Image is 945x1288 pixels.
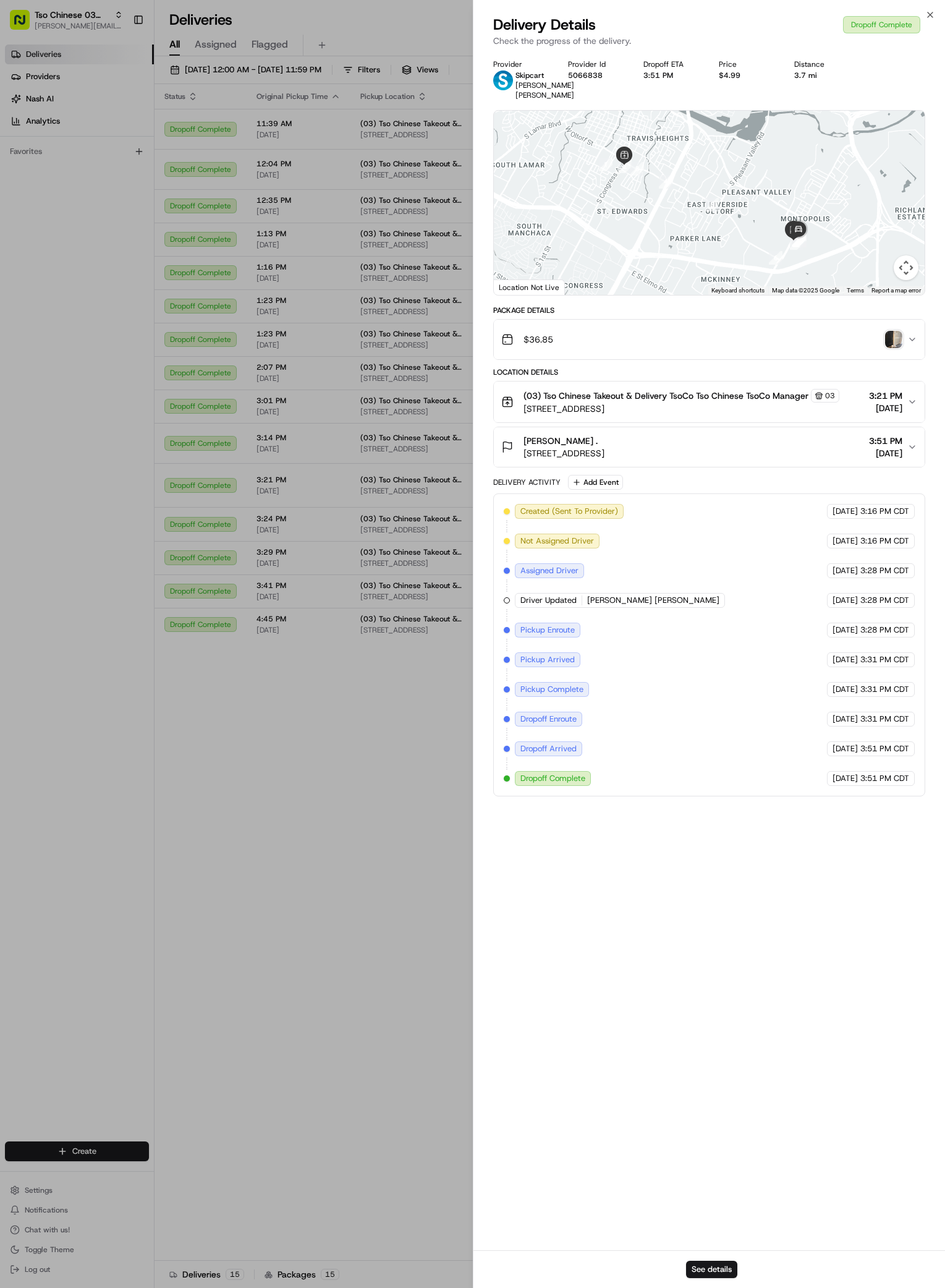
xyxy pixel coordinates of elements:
span: 3:51 PM CDT [860,743,909,754]
div: 6 [769,251,782,265]
span: [STREET_ADDRESS] [523,403,839,415]
span: [PERSON_NAME] . [523,435,598,447]
button: (03) Tso Chinese Takeout & Delivery TsoCo Tso Chinese TsoCo Manager03[STREET_ADDRESS]3:21 PM[DATE] [494,382,925,422]
span: Not Assigned Driver [520,535,594,547]
a: Open this area in Google Maps (opens a new window) [497,279,538,295]
span: Wisdom [PERSON_NAME] [38,225,132,235]
button: See all [192,158,225,173]
button: Add Event [568,475,623,490]
span: 3:31 PM CDT [860,684,909,695]
img: 8571987876998_91fb9ceb93ad5c398215_72.jpg [26,118,48,140]
img: Antonia (Store Manager) [12,180,32,200]
span: Pickup Enroute [520,625,575,636]
span: Driver Updated [520,595,577,606]
button: Keyboard shortcuts [711,286,765,295]
div: 3:51 PM [643,70,699,80]
span: API Documentation [117,276,198,289]
button: 5066838 [568,70,603,80]
span: [DATE] [869,447,902,459]
span: • [165,192,169,202]
div: 4 [659,175,672,189]
span: Knowledge Base [25,276,95,289]
span: Delivery Details [493,15,596,35]
a: 💻API Documentation [100,271,203,294]
span: [DATE] [869,402,902,414]
span: 3:16 PM CDT [860,506,909,517]
img: 1736555255976-a54dd68f-1ca7-489b-9aae-adbdc363a1c4 [12,118,35,140]
span: [PERSON_NAME] [PERSON_NAME] [587,595,719,606]
p: Check the progress of the delivery. [493,35,926,47]
div: Provider Id [568,59,624,69]
a: Terms (opens in new tab) [847,287,864,294]
button: Start new chat [210,122,225,137]
div: Price [719,59,774,69]
div: 7 [790,236,803,250]
span: 3:31 PM CDT [860,654,909,665]
div: We're available if you need us! [56,130,170,140]
input: Clear [32,80,204,93]
span: Pylon [123,307,150,316]
span: Pickup Complete [520,684,583,695]
span: [DATE] [833,654,858,665]
span: 3:21 PM [869,390,902,402]
span: $36.85 [523,333,553,346]
span: [PERSON_NAME] (Store Manager) [38,192,163,202]
span: [DATE] [833,565,858,576]
span: [DATE] [833,714,858,725]
span: Dropoff Complete [520,773,585,784]
div: Start new chat [56,118,203,130]
span: [DATE] [833,743,858,754]
span: Pickup Arrived [520,654,575,665]
div: Location Not Live [494,279,565,295]
span: 3:16 PM CDT [860,535,909,547]
img: profile_skipcart_partner.png [493,70,513,90]
button: [PERSON_NAME] .[STREET_ADDRESS]3:51 PM[DATE] [494,427,925,467]
span: [DATE] [833,595,858,606]
div: Location Details [493,367,926,377]
div: Package Details [493,305,926,315]
span: [DATE] [141,225,166,235]
img: photo_proof_of_delivery image [885,331,902,348]
button: Map camera controls [894,255,918,280]
div: Past conversations [12,161,83,171]
span: [DATE] [833,506,858,517]
div: Dropoff ETA [643,59,699,69]
span: [DATE] [833,625,858,636]
span: [DATE] [833,773,858,784]
span: [STREET_ADDRESS] [523,447,604,459]
span: [DATE] [172,192,197,202]
div: 5 [705,198,719,211]
span: (03) Tso Chinese Takeout & Delivery TsoCo Tso Chinese TsoCo Manager [523,390,808,402]
div: Provider [493,59,549,69]
img: Wisdom Oko [12,213,32,237]
span: 3:51 PM [869,435,902,447]
img: 1736555255976-a54dd68f-1ca7-489b-9aae-adbdc363a1c4 [25,226,35,236]
p: Welcome 👋 [12,49,225,69]
div: $4.99 [719,70,774,80]
div: 2 [618,160,632,173]
div: 1 [599,158,612,171]
span: [DATE] [833,684,858,695]
span: Created (Sent To Provider) [520,506,618,517]
span: 3:51 PM CDT [860,773,909,784]
img: Nash [12,12,37,37]
div: 3 [630,162,644,176]
span: Assigned Driver [520,565,578,576]
span: Skipcart [515,70,544,80]
div: 📗 [12,278,22,288]
div: Delivery Activity [493,477,561,487]
a: Powered byPylon [87,306,150,316]
button: See details [686,1261,737,1278]
span: [PERSON_NAME] [PERSON_NAME] [515,80,574,100]
a: 📗Knowledge Base [7,271,100,294]
span: Dropoff Enroute [520,714,577,725]
span: 3:28 PM CDT [860,595,909,606]
img: Google [497,279,538,295]
span: Dropoff Arrived [520,743,577,754]
a: Report a map error [871,287,921,294]
span: 3:28 PM CDT [860,625,909,636]
span: 3:28 PM CDT [860,565,909,576]
span: Map data ©2025 Google [772,287,839,294]
div: 3.7 mi [794,70,850,80]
